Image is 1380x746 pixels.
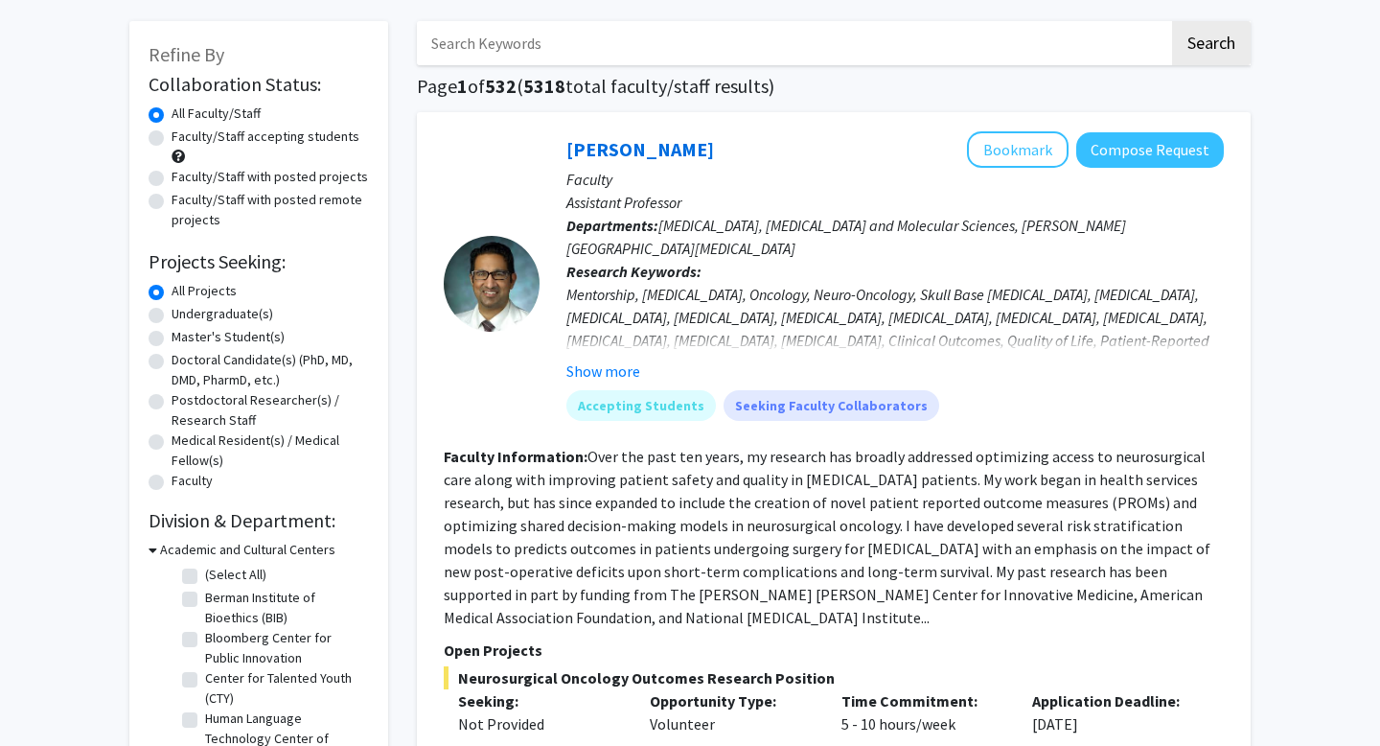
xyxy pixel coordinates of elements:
h2: Collaboration Status: [149,73,369,96]
p: Time Commitment: [841,689,1004,712]
button: Show more [566,360,640,383]
p: Opportunity Type: [650,689,813,712]
h1: Page of ( total faculty/staff results) [417,75,1251,98]
button: Add Raj Mukherjee to Bookmarks [967,131,1069,168]
div: 5 - 10 hours/week [827,689,1019,735]
label: Master's Student(s) [172,327,285,347]
label: Faculty [172,471,213,491]
p: Application Deadline: [1032,689,1195,712]
label: Faculty/Staff accepting students [172,127,359,147]
label: Faculty/Staff with posted remote projects [172,190,369,230]
span: 532 [485,74,517,98]
label: All Projects [172,281,237,301]
span: Neurosurgical Oncology Outcomes Research Position [444,666,1224,689]
button: Compose Request to Raj Mukherjee [1076,132,1224,168]
label: Bloomberg Center for Public Innovation [205,628,364,668]
b: Faculty Information: [444,447,587,466]
b: Research Keywords: [566,262,701,281]
iframe: Chat [14,660,81,732]
label: Berman Institute of Bioethics (BIB) [205,588,364,628]
a: [PERSON_NAME] [566,137,714,161]
mat-chip: Accepting Students [566,390,716,421]
h3: Academic and Cultural Centers [160,540,335,560]
div: [DATE] [1018,689,1209,735]
div: Mentorship, [MEDICAL_DATA], Oncology, Neuro-Oncology, Skull Base [MEDICAL_DATA], [MEDICAL_DATA], ... [566,283,1224,421]
div: Volunteer [635,689,827,735]
label: Postdoctoral Researcher(s) / Research Staff [172,390,369,431]
p: Open Projects [444,639,1224,662]
b: Departments: [566,216,658,235]
label: Doctoral Candidate(s) (PhD, MD, DMD, PharmD, etc.) [172,350,369,390]
span: 1 [457,74,468,98]
span: 5318 [523,74,565,98]
label: Faculty/Staff with posted projects [172,167,368,187]
p: Seeking: [458,689,621,712]
label: All Faculty/Staff [172,104,261,124]
mat-chip: Seeking Faculty Collaborators [724,390,939,421]
input: Search Keywords [417,21,1169,65]
label: Center for Talented Youth (CTY) [205,668,364,709]
label: (Select All) [205,565,266,585]
div: Not Provided [458,712,621,735]
fg-read-more: Over the past ten years, my research has broadly addressed optimizing access to neurosurgical car... [444,447,1210,627]
p: Faculty [566,168,1224,191]
label: Undergraduate(s) [172,304,273,324]
h2: Projects Seeking: [149,250,369,273]
span: Refine By [149,42,224,66]
p: Assistant Professor [566,191,1224,214]
label: Medical Resident(s) / Medical Fellow(s) [172,431,369,471]
span: [MEDICAL_DATA], [MEDICAL_DATA] and Molecular Sciences, [PERSON_NAME][GEOGRAPHIC_DATA][MEDICAL_DATA] [566,216,1126,258]
h2: Division & Department: [149,509,369,532]
button: Search [1172,21,1251,65]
